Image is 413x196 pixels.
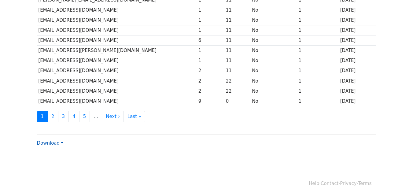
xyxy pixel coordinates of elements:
[197,76,224,86] td: 2
[251,76,297,86] td: No
[58,111,69,122] a: 3
[224,25,251,35] td: 11
[197,66,224,76] td: 2
[297,15,339,25] td: 1
[251,15,297,25] td: No
[197,5,224,15] td: 1
[197,46,224,56] td: 1
[340,181,356,186] a: Privacy
[297,76,339,86] td: 1
[382,167,413,196] iframe: Chat Widget
[224,56,251,66] td: 11
[124,111,145,122] a: Last »
[37,86,197,96] td: [EMAIL_ADDRESS][DOMAIN_NAME]
[251,86,297,96] td: No
[251,46,297,56] td: No
[197,86,224,96] td: 2
[37,15,197,25] td: [EMAIL_ADDRESS][DOMAIN_NAME]
[197,96,224,106] td: 9
[224,96,251,106] td: 0
[339,86,376,96] td: [DATE]
[309,181,319,186] a: Help
[297,35,339,46] td: 1
[197,35,224,46] td: 6
[102,111,124,122] a: Next ›
[37,140,63,146] a: Download
[339,66,376,76] td: [DATE]
[37,46,197,56] td: [EMAIL_ADDRESS][PERSON_NAME][DOMAIN_NAME]
[251,66,297,76] td: No
[297,96,339,106] td: 1
[197,25,224,35] td: 1
[339,25,376,35] td: [DATE]
[224,86,251,96] td: 22
[339,35,376,46] td: [DATE]
[224,46,251,56] td: 11
[197,56,224,66] td: 1
[339,76,376,86] td: [DATE]
[37,96,197,106] td: [EMAIL_ADDRESS][DOMAIN_NAME]
[297,25,339,35] td: 1
[321,181,338,186] a: Contact
[224,15,251,25] td: 11
[339,46,376,56] td: [DATE]
[297,5,339,15] td: 1
[37,25,197,35] td: [EMAIL_ADDRESS][DOMAIN_NAME]
[251,25,297,35] td: No
[251,5,297,15] td: No
[224,35,251,46] td: 11
[297,46,339,56] td: 1
[47,111,58,122] a: 2
[358,181,371,186] a: Terms
[339,15,376,25] td: [DATE]
[37,66,197,76] td: [EMAIL_ADDRESS][DOMAIN_NAME]
[79,111,90,122] a: 5
[37,5,197,15] td: [EMAIL_ADDRESS][DOMAIN_NAME]
[297,56,339,66] td: 1
[339,96,376,106] td: [DATE]
[37,76,197,86] td: [EMAIL_ADDRESS][DOMAIN_NAME]
[251,35,297,46] td: No
[37,56,197,66] td: [EMAIL_ADDRESS][DOMAIN_NAME]
[197,15,224,25] td: 1
[339,56,376,66] td: [DATE]
[297,66,339,76] td: 1
[251,96,297,106] td: No
[68,111,79,122] a: 4
[37,111,48,122] a: 1
[37,35,197,46] td: [EMAIL_ADDRESS][DOMAIN_NAME]
[224,66,251,76] td: 11
[297,86,339,96] td: 1
[224,5,251,15] td: 11
[251,56,297,66] td: No
[224,76,251,86] td: 22
[339,5,376,15] td: [DATE]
